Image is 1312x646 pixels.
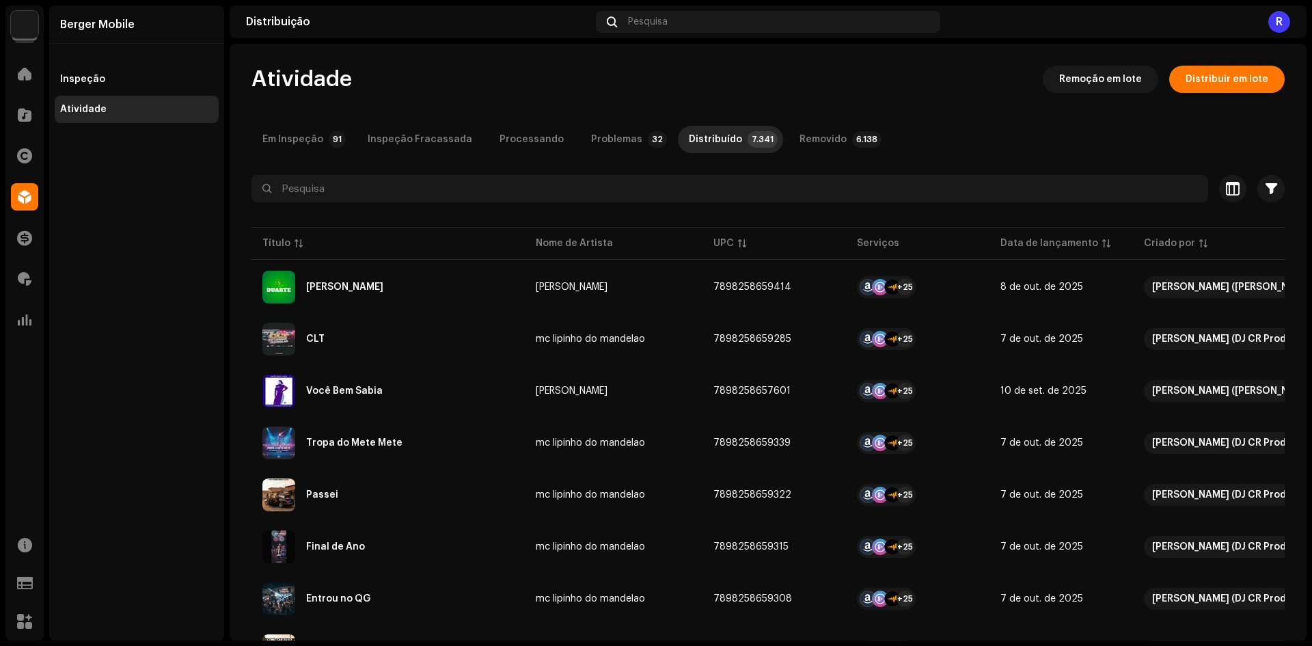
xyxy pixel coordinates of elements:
[897,487,913,503] div: +25
[262,582,295,615] img: f48f020f-71f2-4c75-aa88-f0dbb5895bb2
[591,126,642,153] div: Problemas
[799,126,847,153] div: Removido
[536,386,607,396] div: [PERSON_NAME]
[60,74,105,85] div: Inspeção
[262,375,295,407] img: a2507d7a-00ae-4be0-b80e-6815f83e77da
[897,279,913,295] div: +25
[306,542,365,552] div: Final de Ano
[689,126,742,153] div: Distribuído
[1043,66,1158,93] button: Remoção em lote
[1169,66,1285,93] button: Distribuir em lote
[536,282,607,292] div: [PERSON_NAME]
[1000,594,1083,604] span: 7 de out. de 2025
[1000,386,1086,396] span: 10 de set. de 2025
[306,386,383,396] div: Você Bem Sabia
[262,126,323,153] div: Em Inspeção
[1268,11,1290,33] div: R
[1000,237,1098,250] div: Data de lançamento
[55,96,219,123] re-m-nav-item: Atividade
[262,530,295,563] img: 471da865-b8ff-41c8-9ce7-562cdedc758b
[306,438,402,448] div: Tropa do Mete Mete
[262,323,295,355] img: 2ec4653a-a3f8-485b-9e47-4925f8593452
[536,490,692,500] span: mc lipinho do mandelao
[713,594,792,604] span: 7898258659308
[306,282,383,292] div: Duarte
[1152,536,1289,558] div: [PERSON_NAME] (DJ CR Prod)
[1000,282,1083,292] span: 8 de out. de 2025
[1000,438,1083,448] span: 7 de out. de 2025
[306,334,325,344] div: CLT
[713,542,789,552] span: 7898258659315
[536,594,692,604] span: mc lipinho do mandelao
[1152,328,1289,350] div: [PERSON_NAME] (DJ CR Prod)
[500,126,564,153] div: Processando
[11,11,38,38] img: 70c0b94c-19e5-4c8c-a028-e13e35533bab
[713,282,791,292] span: 7898258659414
[1144,237,1195,250] div: Criado por
[536,334,692,344] span: mc lipinho do mandelao
[536,386,692,396] span: Luiz Cláudio Brandão
[897,331,913,347] div: +25
[251,175,1208,202] input: Pesquisa
[262,271,295,304] img: 9ea9f6aa-ddc6-404a-91bb-99cc958668a7
[536,438,692,448] span: mc lipinho do mandelao
[306,594,370,604] div: Entrou no QG
[368,126,472,153] div: Inspeção Fracassada
[1152,588,1289,610] div: [PERSON_NAME] (DJ CR Prod)
[536,282,692,292] span: Rogério Duarte
[897,539,913,555] div: +25
[536,542,692,552] span: mc lipinho do mandelao
[536,334,645,344] div: mc lipinho do mandelao
[713,490,791,500] span: 7898258659322
[536,490,645,500] div: mc lipinho do mandelao
[1059,66,1142,93] span: Remoção em lote
[55,66,219,93] re-m-nav-item: Inspeção
[713,386,791,396] span: 7898258657601
[1152,484,1289,506] div: [PERSON_NAME] (DJ CR Prod)
[60,104,107,115] div: Atividade
[713,438,791,448] span: 7898258659339
[262,479,295,511] img: 8d39d27a-7c13-448e-bf82-9b1a513a4e58
[897,383,913,399] div: +25
[262,427,295,459] img: dc174566-ecd5-4e18-be02-eddd857a84a6
[1000,334,1083,344] span: 7 de out. de 2025
[536,542,645,552] div: mc lipinho do mandelao
[262,237,290,250] div: Título
[329,131,346,148] p-badge: 91
[536,594,645,604] div: mc lipinho do mandelao
[251,66,352,93] span: Atividade
[713,334,791,344] span: 7898258659285
[306,490,338,500] div: Passei
[748,131,778,148] p-badge: 7.341
[897,435,913,451] div: +25
[1000,542,1083,552] span: 7 de out. de 2025
[628,16,668,27] span: Pesquisa
[713,237,734,250] div: UPC
[852,131,881,148] p-badge: 6.138
[1000,490,1083,500] span: 7 de out. de 2025
[897,591,913,607] div: +25
[1152,432,1289,454] div: [PERSON_NAME] (DJ CR Prod)
[648,131,667,148] p-badge: 32
[536,438,645,448] div: mc lipinho do mandelao
[1186,66,1268,93] span: Distribuir em lote
[246,16,590,27] div: Distribuição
